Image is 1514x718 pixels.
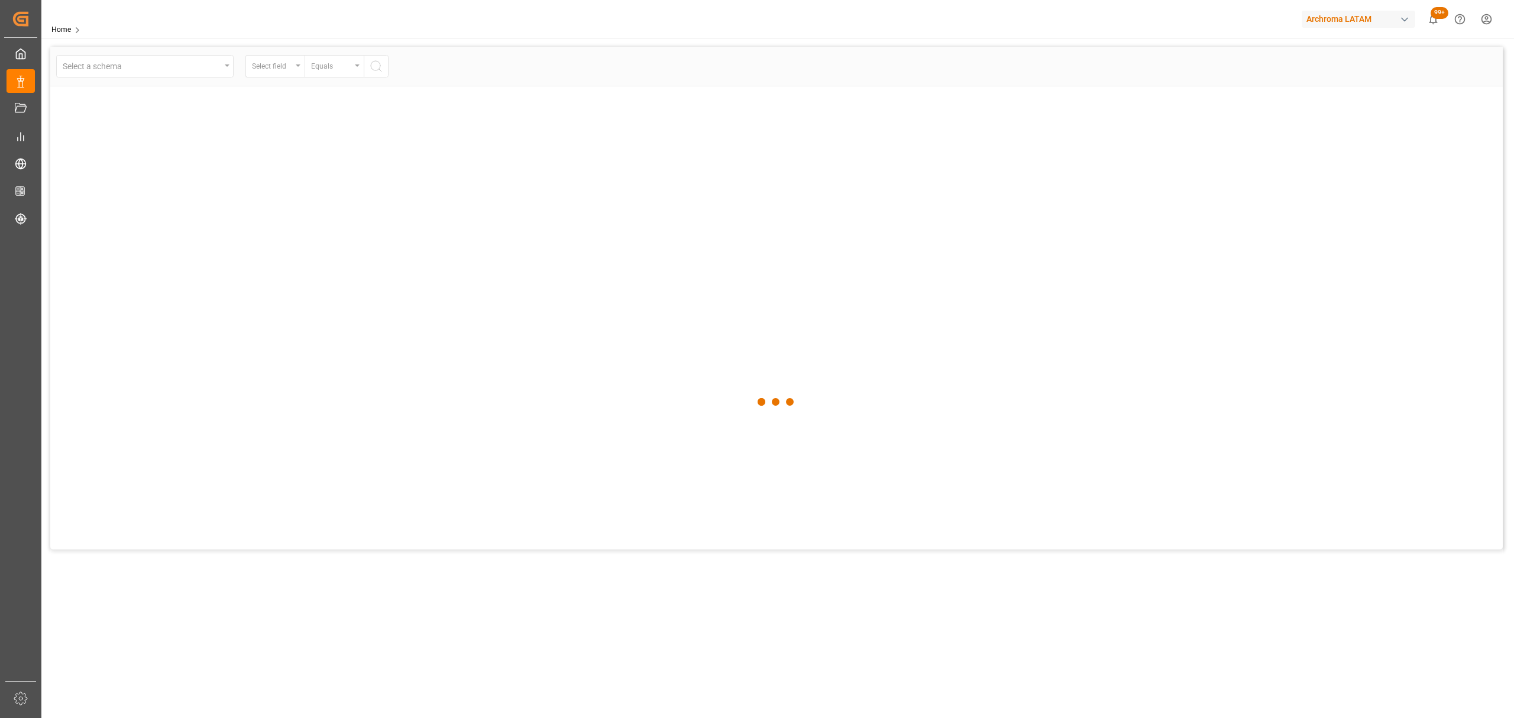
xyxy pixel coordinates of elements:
button: Help Center [1447,6,1473,33]
button: Archroma LATAM [1302,8,1420,30]
div: Archroma LATAM [1302,11,1415,28]
a: Home [51,25,71,34]
span: 99+ [1431,7,1448,19]
button: show 100 new notifications [1420,6,1447,33]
